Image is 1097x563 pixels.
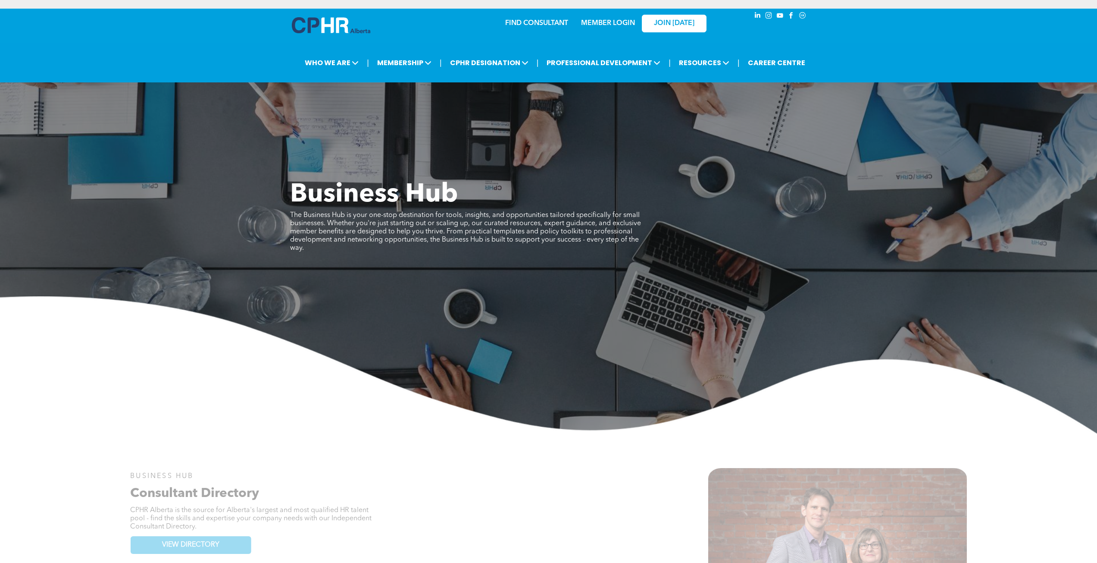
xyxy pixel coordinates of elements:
li: | [738,54,740,72]
a: VIEW DIRECTORY [130,536,251,554]
a: Social network [798,11,807,22]
a: CAREER CENTRE [745,55,808,71]
span: MEMBERSHIP [375,55,434,71]
a: FIND CONSULTANT [505,20,568,27]
span: CPHR DESIGNATION [447,55,531,71]
li: | [669,54,671,72]
span: BUSINESS HUB [130,473,194,480]
a: instagram [764,11,774,22]
span: VIEW DIRECTORY [162,541,219,549]
span: RESOURCES [676,55,732,71]
li: | [537,54,539,72]
li: | [440,54,442,72]
span: JOIN [DATE] [654,19,694,28]
span: WHO WE ARE [302,55,361,71]
li: | [367,54,369,72]
img: A blue and white logo for cp alberta [292,17,370,33]
a: facebook [787,11,796,22]
a: linkedin [753,11,763,22]
span: The Business Hub is your one-stop destination for tools, insights, and opportunities tailored spe... [290,212,641,252]
span: CPHR Alberta is the source for Alberta's largest and most qualified HR talent pool - find the ski... [130,507,372,530]
span: Business Hub [290,182,458,208]
strong: Consultant Directory [130,487,259,500]
a: MEMBER LOGIN [581,20,635,27]
a: JOIN [DATE] [642,15,706,32]
a: youtube [775,11,785,22]
span: PROFESSIONAL DEVELOPMENT [544,55,663,71]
